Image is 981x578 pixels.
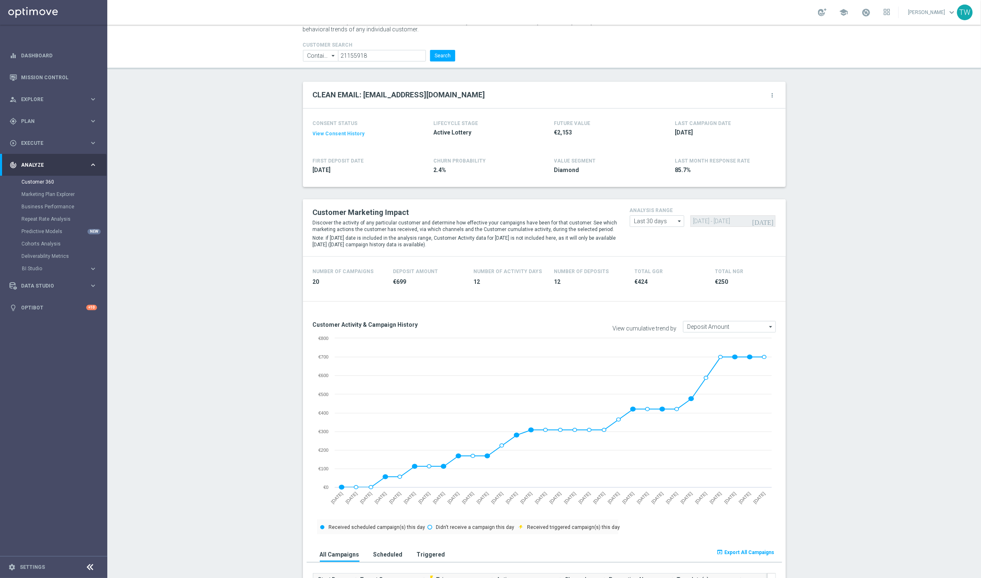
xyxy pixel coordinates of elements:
div: Explore [9,96,89,103]
span: 2.4% [433,166,530,174]
i: play_circle_outline [9,139,17,147]
text: [DATE] [694,491,708,505]
div: BI Studio [21,262,106,275]
h4: Number of Deposits [554,269,609,274]
div: Marketing Plan Explorer [21,188,106,201]
h4: CONSENT STATUS [313,120,409,126]
i: track_changes [9,161,17,169]
i: keyboard_arrow_right [89,117,97,125]
span: school [839,8,848,17]
h2: CLEAN EMAIL: [EMAIL_ADDRESS][DOMAIN_NAME] [313,90,485,100]
i: settings [8,564,16,571]
h4: CUSTOMER SEARCH [303,42,456,48]
button: play_circle_outline Execute keyboard_arrow_right [9,140,97,146]
a: Customer 360 [21,179,86,185]
span: Analyze [21,163,89,168]
a: Repeat Rate Analysis [21,216,86,222]
h4: Number of Campaigns [313,269,374,274]
span: 85.7% [675,166,771,174]
div: Deliverability Metrics [21,250,106,262]
div: NEW [87,229,101,234]
text: [DATE] [475,491,489,505]
div: BI Studio [22,266,89,271]
text: Didn't receive a campaign this day [436,524,514,530]
div: TW [957,5,973,20]
span: Active Lottery [433,129,530,137]
text: [DATE] [432,491,445,505]
h3: Customer Activity & Campaign History [313,321,538,328]
p: Discover the activity of any particular customer and determine how effective your campaigns have ... [313,219,617,233]
button: lightbulb Optibot +10 [9,304,97,311]
span: 20 [313,278,383,286]
div: Business Performance [21,201,106,213]
input: analysis range [630,215,684,227]
h4: analysis range [630,208,776,213]
button: gps_fixed Plan keyboard_arrow_right [9,118,97,125]
i: arrow_drop_down [767,321,775,332]
text: [DATE] [403,491,416,505]
text: [DATE] [359,491,373,505]
text: [DATE] [417,491,431,505]
text: [DATE] [519,491,533,505]
span: Plan [21,119,89,124]
a: Marketing Plan Explorer [21,191,86,198]
text: [DATE] [592,491,606,505]
text: [DATE] [607,491,620,505]
text: [DATE] [752,491,766,505]
a: [PERSON_NAME]keyboard_arrow_down [907,6,957,19]
button: Mission Control [9,74,97,81]
div: Mission Control [9,66,97,88]
i: arrow_drop_down [329,50,338,61]
text: [DATE] [723,491,737,505]
div: Customer 360 [21,176,106,188]
text: [DATE] [344,491,358,505]
div: Execute [9,139,89,147]
span: €250 [715,278,786,286]
div: Data Studio keyboard_arrow_right [9,283,97,289]
div: track_changes Analyze keyboard_arrow_right [9,162,97,168]
button: View Consent History [313,130,365,137]
text: €100 [318,466,328,471]
h4: FIRST DEPOSIT DATE [313,158,364,164]
i: keyboard_arrow_right [89,282,97,290]
div: Dashboard [9,45,97,66]
div: Optibot [9,297,97,318]
text: [DATE] [548,491,562,505]
text: [DATE] [534,491,547,505]
h3: Triggered [417,551,445,558]
button: equalizer Dashboard [9,52,97,59]
text: [DATE] [679,491,693,505]
i: lightbulb [9,304,17,311]
i: more_vert [769,92,776,99]
text: [DATE] [738,491,752,505]
text: [DATE] [388,491,402,505]
div: +10 [86,305,97,310]
span: keyboard_arrow_down [947,8,956,17]
button: open_in_browser Export All Campaigns [716,547,776,558]
span: €2,153 [554,129,651,137]
span: Diamond [554,166,651,174]
h4: VALUE SEGMENT [554,158,596,164]
text: €0 [323,485,328,490]
button: BI Studio keyboard_arrow_right [21,265,97,272]
span: Export All Campaigns [725,550,775,555]
h4: Number of Activity Days [474,269,542,274]
text: [DATE] [563,491,577,505]
text: [DATE] [650,491,664,505]
text: €300 [318,429,328,434]
h4: Deposit Amount [393,269,438,274]
i: gps_fixed [9,118,17,125]
i: keyboard_arrow_right [89,265,97,273]
i: person_search [9,96,17,103]
button: Search [430,50,455,61]
a: Deliverability Metrics [21,253,86,260]
span: 12 [554,278,625,286]
i: open_in_browser [717,549,723,555]
i: equalizer [9,52,17,59]
h2: Customer Marketing Impact [313,208,617,217]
